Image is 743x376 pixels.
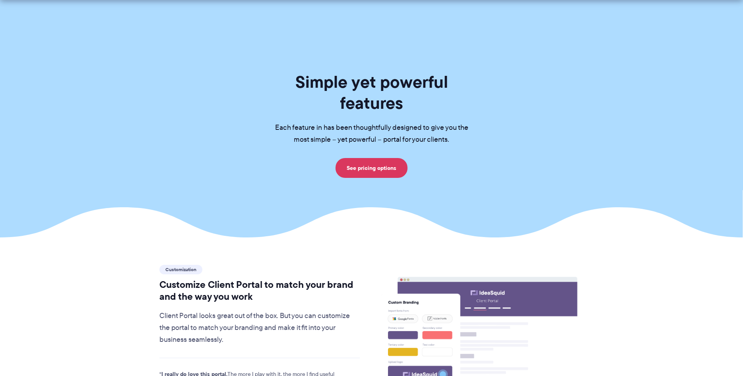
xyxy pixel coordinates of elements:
a: See pricing options [336,158,407,178]
p: Each feature in has been thoughtfully designed to give you the most simple – yet powerful – porta... [262,122,481,146]
h1: Simple yet powerful features [262,71,481,114]
h2: Customize Client Portal to match your brand and the way you work [159,279,360,303]
span: Customization [159,265,202,274]
p: Client Portal looks great out of the box. But you can customize the portal to match your branding... [159,310,360,346]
